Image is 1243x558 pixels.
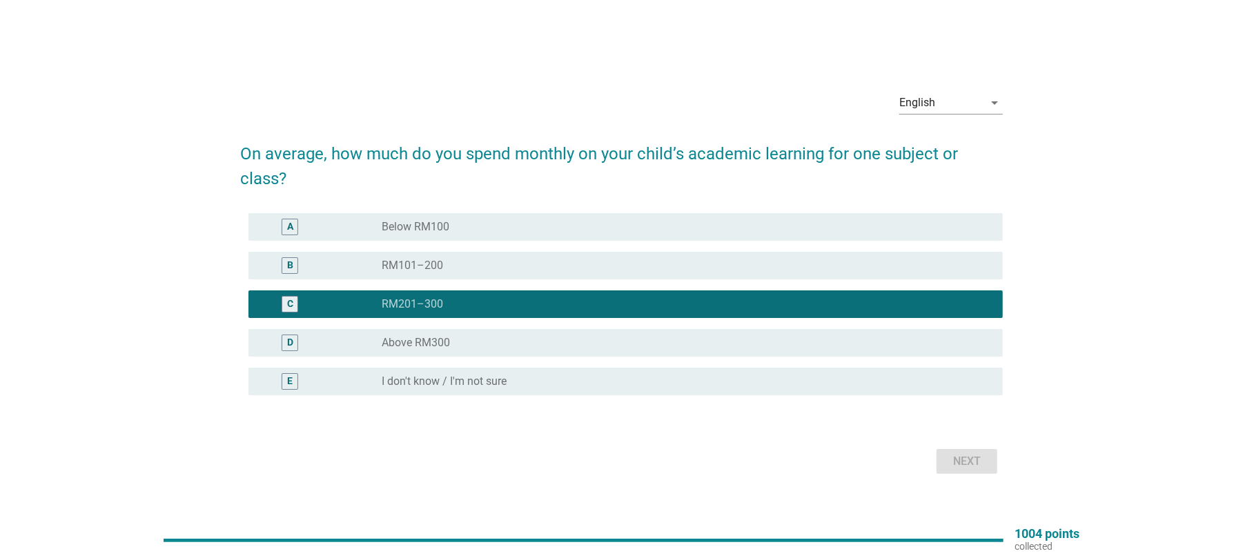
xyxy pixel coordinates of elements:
p: collected [1015,540,1079,552]
label: Above RM300 [382,336,450,350]
div: C [287,297,293,311]
div: A [287,219,293,234]
div: E [287,374,293,388]
label: I don't know / I'm not sure [382,375,507,388]
i: arrow_drop_down [986,94,1003,111]
div: D [287,335,293,350]
label: RM201–300 [382,297,443,311]
div: English [899,97,935,109]
label: RM101–200 [382,259,443,272]
h2: On average, how much do you spend monthly on your child’s academic learning for one subject or cl... [240,128,1003,191]
div: B [287,258,293,272]
label: Below RM100 [382,220,449,234]
p: 1004 points [1015,528,1079,540]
